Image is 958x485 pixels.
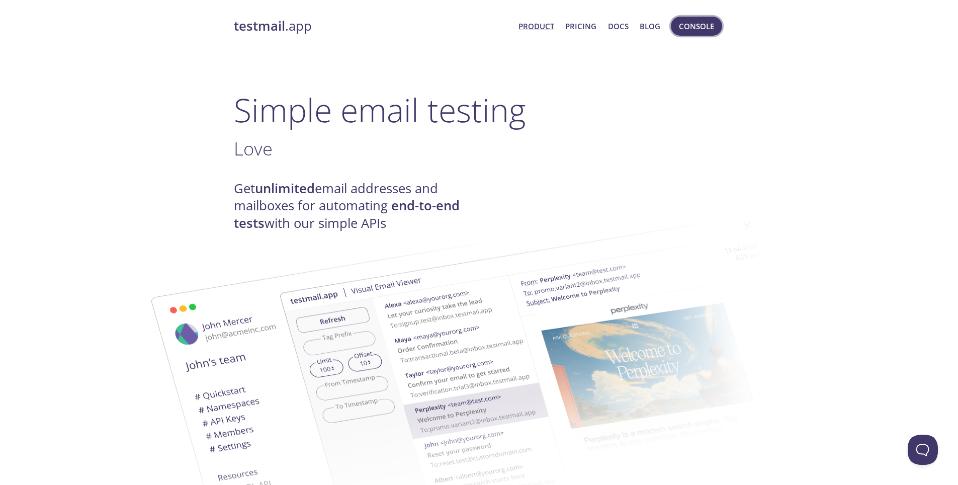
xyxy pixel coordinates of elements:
a: Pricing [565,20,596,33]
button: Console [671,17,722,36]
a: Docs [608,20,629,33]
strong: testmail [234,17,285,35]
a: Blog [640,20,660,33]
a: testmail.app [234,18,511,35]
span: Love [234,136,273,161]
span: Console [679,20,714,33]
h1: Simple email testing [234,91,725,129]
strong: end-to-end tests [234,197,460,231]
a: Product [518,20,554,33]
strong: unlimited [255,180,315,197]
iframe: Help Scout Beacon - Open [908,435,938,465]
h4: Get email addresses and mailboxes for automating with our simple APIs [234,180,479,232]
